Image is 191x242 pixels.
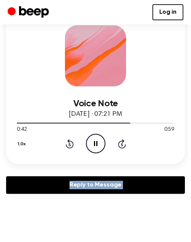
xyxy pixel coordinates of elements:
[6,176,185,194] a: Reply to Message
[17,138,29,151] button: 1.0x
[8,5,51,20] a: Beep
[17,99,174,109] h3: Voice Note
[69,111,122,118] span: [DATE] · 07:21 PM
[17,126,27,134] span: 0:42
[152,4,183,20] a: Log in
[164,126,174,134] span: 0:59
